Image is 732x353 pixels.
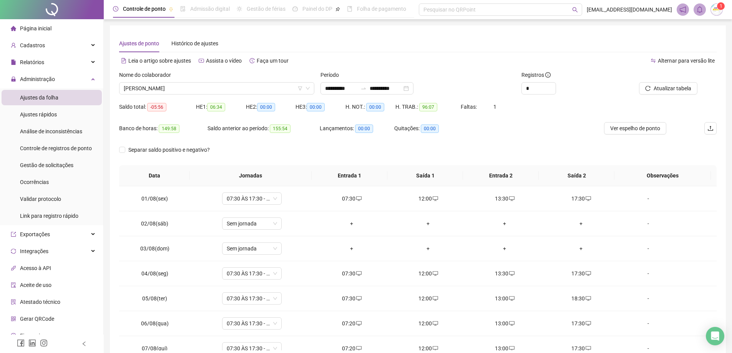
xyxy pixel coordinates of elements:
span: desktop [508,271,515,276]
span: Gestão de férias [247,6,285,12]
span: 07:30 ÀS 17:30 - KAREN PAZ [227,293,277,304]
th: Data [119,165,190,186]
span: facebook [17,339,25,347]
span: clock-circle [113,6,118,12]
span: 00:00 [366,103,384,111]
span: book [347,6,352,12]
span: Exportações [20,231,50,237]
div: - [626,319,671,328]
span: desktop [508,321,515,326]
span: pushpin [169,7,173,12]
span: desktop [432,196,438,201]
div: HE 2: [246,103,296,111]
span: Gestão de solicitações [20,162,73,168]
span: desktop [355,271,362,276]
div: Quitações: [394,124,469,133]
div: 07:30 [320,294,384,303]
span: 02/08(sáb) [141,220,168,227]
th: Saída 2 [539,165,614,186]
span: file [11,60,16,65]
span: info-circle [545,72,551,78]
div: Open Intercom Messenger [706,327,724,345]
div: + [396,244,460,253]
span: 00:00 [355,124,373,133]
div: Saldo total: [119,103,196,111]
div: 07:30 [320,269,384,278]
span: dashboard [292,6,298,12]
span: 04/08(seg) [141,270,168,277]
span: Ver espelho de ponto [610,124,660,133]
span: desktop [508,346,515,351]
div: 12:00 [396,194,460,203]
span: audit [11,282,16,288]
div: 13:30 [473,269,537,278]
span: sync [11,249,16,254]
span: 03/08(dom) [140,245,169,252]
span: file-done [180,6,186,12]
span: solution [11,299,16,305]
span: 1 [720,3,722,9]
div: 13:00 [473,344,537,353]
span: pushpin [335,7,340,12]
span: Cadastros [20,42,45,48]
span: desktop [508,296,515,301]
div: - [626,244,671,253]
span: notification [679,6,686,13]
span: desktop [585,196,591,201]
span: desktop [508,196,515,201]
span: instagram [40,339,48,347]
span: Aceite de uso [20,282,51,288]
span: swap-right [360,85,367,91]
span: Separar saldo positivo e negativo? [125,146,213,154]
span: Validar protocolo [20,196,61,202]
button: Atualizar tabela [639,82,697,94]
div: 07:30 [320,194,384,203]
span: Histórico de ajustes [171,40,218,46]
div: 17:30 [549,194,613,203]
span: 06:34 [207,103,225,111]
span: Página inicial [20,25,51,31]
span: desktop [432,321,438,326]
span: api [11,265,16,271]
div: 12:00 [396,344,460,353]
span: 01/08(sex) [141,196,168,202]
span: desktop [432,271,438,276]
span: 07:30 ÀS 17:30 - KAREN PAZ [227,268,277,279]
div: 13:00 [473,319,537,328]
div: Banco de horas: [119,124,207,133]
div: 12:00 [396,294,460,303]
span: Ajustes de ponto [119,40,159,46]
div: 13:00 [473,294,537,303]
div: HE 3: [295,103,345,111]
span: lock [11,76,16,82]
div: + [549,219,613,228]
span: reload [645,86,651,91]
span: Faça um tour [257,58,289,64]
span: history [249,58,255,63]
span: Relatórios [20,59,44,65]
div: Lançamentos: [320,124,394,133]
span: filter [298,86,302,91]
span: Acesso à API [20,265,51,271]
span: Ajustes da folha [20,94,58,101]
span: user-add [11,43,16,48]
span: home [11,26,16,31]
span: Faltas: [461,104,478,110]
span: sun [237,6,242,12]
div: - [626,269,671,278]
span: [EMAIL_ADDRESS][DOMAIN_NAME] [587,5,672,14]
div: 12:00 [396,319,460,328]
label: Nome do colaborador [119,71,176,79]
span: upload [707,125,714,131]
span: search [572,7,578,13]
span: 06/08(qua) [141,320,169,326]
div: 13:30 [473,194,537,203]
span: Observações [621,171,705,180]
span: desktop [432,296,438,301]
span: Alternar para versão lite [658,58,715,64]
span: Controle de registros de ponto [20,145,92,151]
div: H. NOT.: [345,103,395,111]
span: Análise de inconsistências [20,128,82,134]
div: + [396,219,460,228]
span: youtube [199,58,204,63]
